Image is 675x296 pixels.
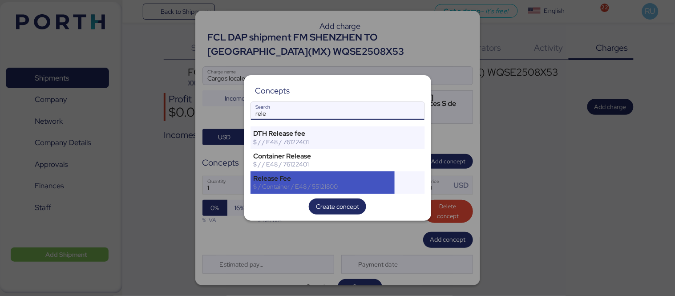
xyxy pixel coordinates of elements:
input: Search [251,102,424,120]
div: DTH Release fee [254,130,392,138]
div: $ / Container / E48 / 55121800 [254,182,392,191]
div: $ / / E48 / 76122401 [254,138,392,146]
div: Concepts [255,87,290,95]
div: Container Release [254,152,392,160]
button: Create concept [309,199,366,215]
div: Release Fee [254,174,392,182]
div: $ / / E48 / 76122401 [254,160,392,168]
span: Create concept [316,201,359,212]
